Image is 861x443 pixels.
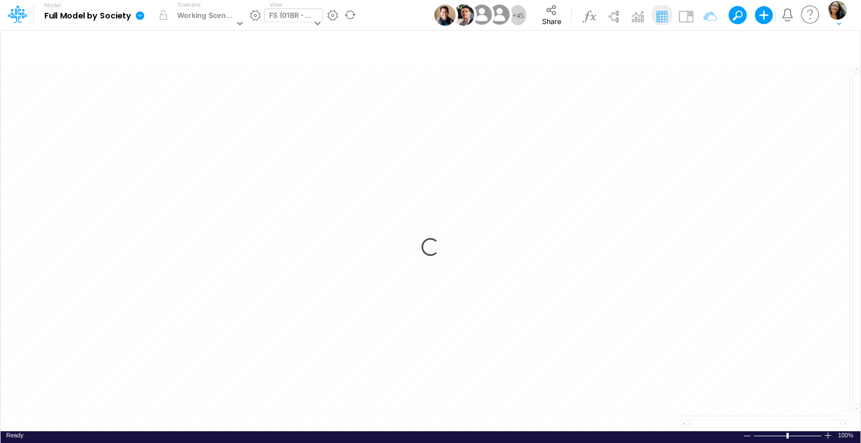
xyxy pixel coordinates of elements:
[434,4,456,26] img: User Image Icon
[823,431,832,440] div: Zoom In
[487,2,512,27] img: User Image Icon
[270,1,283,9] label: View
[838,431,855,440] span: 100%
[178,1,201,9] label: Scenario
[838,431,855,440] div: Zoom level
[542,17,561,25] span: Share
[531,1,572,29] button: Share
[6,431,24,440] div: In Ready mode
[44,11,131,21] b: Full Model by Society
[753,431,823,440] div: Zoom
[469,2,494,27] img: User Image Icon
[10,35,617,58] input: Type a title here
[781,8,794,21] a: Notifications
[786,433,789,439] div: Zoom
[453,4,474,26] img: User Image Icon
[269,10,312,23] div: FS (01BR - IP)
[743,432,752,440] div: Zoom Out
[6,432,24,439] span: Ready
[512,12,524,19] span: + 45
[44,2,61,9] label: Model
[177,10,234,23] div: Working Scenario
